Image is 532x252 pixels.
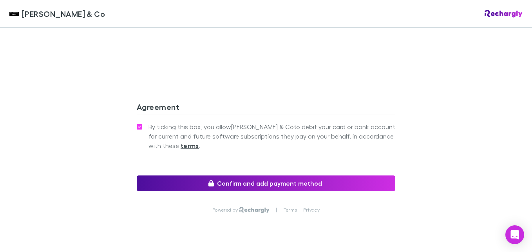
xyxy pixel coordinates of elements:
[284,207,297,213] a: Terms
[485,10,523,18] img: Rechargly Logo
[137,102,395,115] h3: Agreement
[239,207,270,213] img: Rechargly Logo
[276,207,277,213] p: |
[148,122,395,150] span: By ticking this box, you allow [PERSON_NAME] & Co to debit your card or bank account for current ...
[181,142,199,150] strong: terms
[22,8,105,20] span: [PERSON_NAME] & Co
[212,207,239,213] p: Powered by
[505,225,524,244] div: Open Intercom Messenger
[303,207,320,213] a: Privacy
[9,9,19,18] img: Shaddock & Co's Logo
[137,175,395,191] button: Confirm and add payment method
